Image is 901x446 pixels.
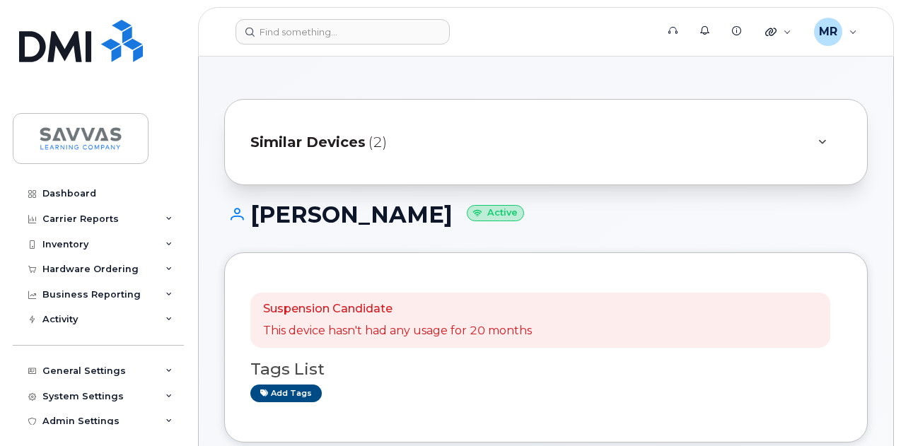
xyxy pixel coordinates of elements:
h3: Tags List [250,360,842,378]
p: Suspension Candidate [263,301,532,317]
small: Active [467,205,524,221]
span: Similar Devices [250,132,366,153]
a: Add tags [250,385,322,402]
iframe: Messenger Launcher [839,385,890,435]
h1: [PERSON_NAME] [224,202,868,227]
p: This device hasn't had any usage for 20 months [263,323,532,339]
span: (2) [368,132,387,153]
